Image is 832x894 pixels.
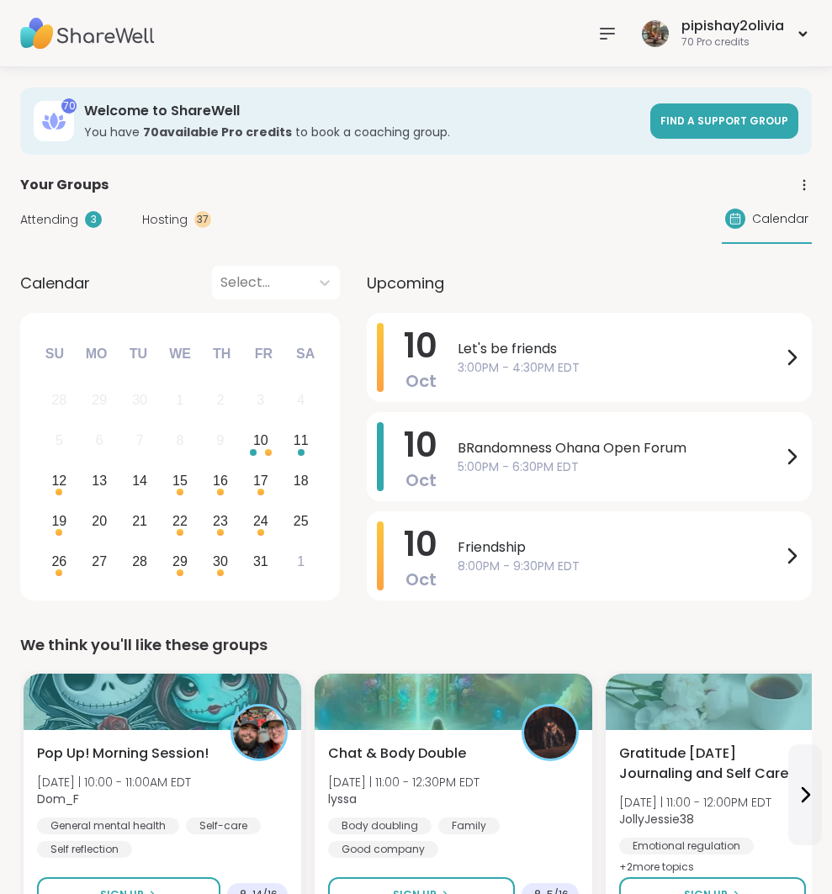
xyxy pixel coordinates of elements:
[41,383,77,419] div: Not available Sunday, September 28th, 2025
[253,510,268,532] div: 24
[297,389,305,411] div: 4
[242,463,278,500] div: Choose Friday, October 17th, 2025
[405,468,437,492] span: Oct
[51,469,66,492] div: 12
[328,774,480,791] span: [DATE] | 11:00 - 12:30PM EDT
[82,383,118,419] div: Not available Monday, September 29th, 2025
[619,838,754,854] div: Emotional regulation
[162,463,199,500] div: Choose Wednesday, October 15th, 2025
[51,389,66,411] div: 28
[328,743,466,764] span: Chat & Body Double
[681,35,784,50] div: 70 Pro credits
[458,339,782,359] span: Let's be friends
[37,774,191,791] span: [DATE] | 10:00 - 11:00AM EDT
[367,272,444,294] span: Upcoming
[203,383,239,419] div: Not available Thursday, October 2nd, 2025
[405,369,437,393] span: Oct
[162,423,199,459] div: Not available Wednesday, October 8th, 2025
[253,429,268,452] div: 10
[162,336,199,373] div: We
[242,383,278,419] div: Not available Friday, October 3rd, 2025
[242,503,278,539] div: Choose Friday, October 24th, 2025
[328,817,432,834] div: Body doubling
[82,543,118,579] div: Choose Monday, October 27th, 2025
[92,550,107,573] div: 27
[96,429,103,452] div: 6
[119,336,156,373] div: Tu
[294,510,309,532] div: 25
[122,503,158,539] div: Choose Tuesday, October 21st, 2025
[177,429,184,452] div: 8
[203,503,239,539] div: Choose Thursday, October 23rd, 2025
[752,210,808,228] span: Calendar
[660,114,788,128] span: Find a support group
[41,463,77,500] div: Choose Sunday, October 12th, 2025
[92,510,107,532] div: 20
[458,558,782,575] span: 8:00PM - 9:30PM EDT
[41,503,77,539] div: Choose Sunday, October 19th, 2025
[122,423,158,459] div: Not available Tuesday, October 7th, 2025
[84,102,640,120] h3: Welcome to ShareWell
[37,817,179,834] div: General mental health
[162,383,199,419] div: Not available Wednesday, October 1st, 2025
[132,469,147,492] div: 14
[642,20,669,47] img: pipishay2olivia
[132,510,147,532] div: 21
[283,543,319,579] div: Choose Saturday, November 1st, 2025
[458,458,782,476] span: 5:00PM - 6:30PM EDT
[681,17,784,35] div: pipishay2olivia
[41,543,77,579] div: Choose Sunday, October 26th, 2025
[458,537,782,558] span: Friendship
[51,510,66,532] div: 19
[92,389,107,411] div: 29
[177,389,184,411] div: 1
[253,550,268,573] div: 31
[136,429,144,452] div: 7
[405,568,437,591] span: Oct
[172,510,188,532] div: 22
[619,811,694,828] b: JollyJessie38
[172,469,188,492] div: 15
[39,380,321,581] div: month 2025-10
[41,423,77,459] div: Not available Sunday, October 5th, 2025
[51,550,66,573] div: 26
[85,211,102,228] div: 3
[619,794,771,811] span: [DATE] | 11:00 - 12:00PM EDT
[37,743,209,764] span: Pop Up! Morning Session!
[61,98,77,114] div: 70
[122,543,158,579] div: Choose Tuesday, October 28th, 2025
[404,521,437,568] span: 10
[253,469,268,492] div: 17
[82,423,118,459] div: Not available Monday, October 6th, 2025
[84,124,640,140] h3: You have to book a coaching group.
[20,633,812,657] div: We think you'll like these groups
[404,322,437,369] span: 10
[328,791,357,807] b: lyssa
[82,503,118,539] div: Choose Monday, October 20th, 2025
[650,103,798,139] a: Find a support group
[245,336,282,373] div: Fr
[524,706,576,759] img: lyssa
[203,423,239,459] div: Not available Thursday, October 9th, 2025
[122,463,158,500] div: Choose Tuesday, October 14th, 2025
[213,510,228,532] div: 23
[294,469,309,492] div: 18
[283,383,319,419] div: Not available Saturday, October 4th, 2025
[283,503,319,539] div: Choose Saturday, October 25th, 2025
[143,124,292,140] b: 70 available Pro credit s
[77,336,114,373] div: Mo
[233,706,285,759] img: Dom_F
[186,817,261,834] div: Self-care
[56,429,63,452] div: 5
[20,211,78,229] span: Attending
[20,175,109,195] span: Your Groups
[328,841,438,858] div: Good company
[213,469,228,492] div: 16
[203,463,239,500] div: Choose Thursday, October 16th, 2025
[257,389,264,411] div: 3
[213,550,228,573] div: 30
[619,743,794,784] span: Gratitude [DATE] Journaling and Self Care
[37,791,79,807] b: Dom_F
[37,841,132,858] div: Self reflection
[216,389,224,411] div: 2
